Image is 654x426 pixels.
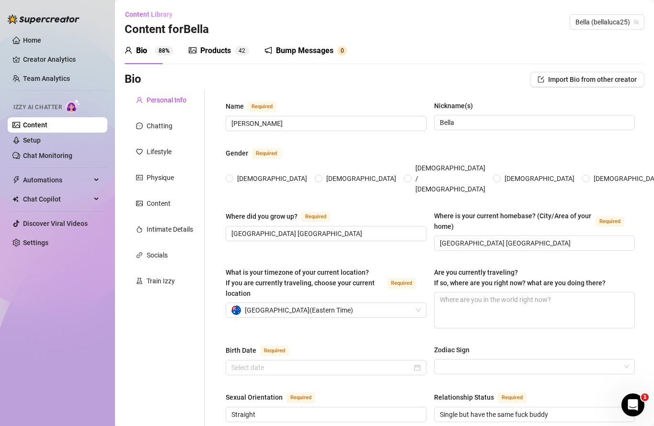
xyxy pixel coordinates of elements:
div: Relationship Status [434,392,494,403]
label: Nickname(s) [434,101,480,111]
span: Automations [23,172,91,188]
span: What is your timezone of your current location? If you are currently traveling, choose your curre... [226,269,375,297]
h3: Bio [125,72,141,87]
img: au [231,305,241,315]
label: Zodiac Sign [434,345,476,355]
img: AI Chatter [66,99,80,113]
div: Where did you grow up? [226,211,298,222]
button: Import Bio from other creator [530,72,644,87]
img: Chat Copilot [12,196,19,202]
div: Train Izzy [147,276,175,286]
label: Name [226,101,287,112]
span: fire [136,226,143,233]
label: Gender [226,147,291,159]
input: Nickname(s) [440,117,627,128]
span: message [136,123,143,129]
div: Zodiac Sign [434,345,470,355]
span: Required [387,278,416,289]
span: [DEMOGRAPHIC_DATA] [233,173,311,184]
span: [DEMOGRAPHIC_DATA] [501,173,578,184]
input: Where did you grow up? [231,228,419,239]
span: Required [596,216,624,227]
label: Where did you grow up? [226,211,341,222]
div: Sexual Orientation [226,392,283,403]
span: experiment [136,278,143,284]
span: 4 [239,47,242,54]
div: Lifestyle [147,146,172,157]
a: Chat Monitoring [23,152,72,159]
div: Where is your current homebase? (City/Area of your home) [434,211,592,232]
span: Required [498,392,527,403]
input: Where is your current homebase? (City/Area of your home) [440,238,627,248]
a: Home [23,36,41,44]
span: Bella (bellaluca25) [575,15,639,29]
a: Discover Viral Videos [23,220,88,227]
div: Gender [226,148,248,158]
img: logo-BBDzfeDw.svg [8,14,80,24]
sup: 88% [155,46,173,56]
input: Sexual Orientation [231,409,419,420]
sup: 0 [337,46,347,56]
sup: 42 [235,46,249,56]
span: Required [248,101,276,112]
div: Bump Messages [276,45,333,56]
div: Birth Date [226,345,256,356]
span: picture [136,200,143,207]
div: Bio [136,45,147,56]
span: [DEMOGRAPHIC_DATA] [322,173,400,184]
span: idcard [136,174,143,181]
a: Team Analytics [23,75,70,82]
input: Relationship Status [440,409,627,420]
span: Required [301,212,330,222]
div: Nickname(s) [434,101,473,111]
a: Settings [23,239,48,247]
span: thunderbolt [12,176,20,184]
input: Birth Date [231,362,412,373]
a: Setup [23,136,41,144]
div: Personal Info [147,95,186,105]
div: Socials [147,250,168,260]
div: Content [147,198,171,209]
span: user [136,97,143,103]
label: Birth Date [226,345,299,356]
span: Import Bio from other creator [548,76,637,83]
span: Required [252,148,281,159]
span: [DEMOGRAPHIC_DATA] / [DEMOGRAPHIC_DATA] [412,163,489,194]
label: Sexual Orientation [226,392,326,403]
a: Creator Analytics [23,52,100,67]
div: Name [226,101,244,112]
span: Required [287,392,315,403]
div: Products [200,45,231,56]
span: notification [264,46,272,54]
span: Are you currently traveling? If so, where are you right now? what are you doing there? [434,269,606,287]
input: Name [231,118,419,129]
div: Chatting [147,121,172,131]
span: Content Library [125,11,172,18]
span: [GEOGRAPHIC_DATA] ( Eastern Time ) [245,303,353,317]
span: team [633,19,639,25]
a: Content [23,121,47,129]
label: Relationship Status [434,392,537,403]
span: Izzy AI Chatter [13,103,62,112]
span: 2 [242,47,245,54]
span: picture [189,46,196,54]
div: Intimate Details [147,224,193,235]
label: Where is your current homebase? (City/Area of your home) [434,211,635,232]
span: 1 [641,393,649,401]
div: Physique [147,172,174,183]
span: Required [260,346,289,356]
iframe: Intercom live chat [621,393,644,416]
h3: Content for Bella [125,22,209,37]
span: heart [136,148,143,155]
span: Chat Copilot [23,191,91,207]
button: Content Library [125,7,180,22]
span: user [125,46,132,54]
span: import [538,76,544,83]
span: link [136,252,143,258]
